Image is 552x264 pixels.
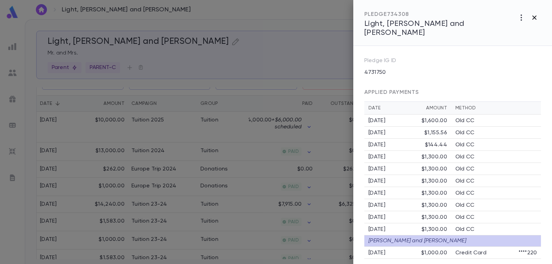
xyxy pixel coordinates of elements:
div: $1,300.00 [422,190,447,197]
div: $1,155.56 [424,129,447,136]
p: Old CC [455,178,474,185]
p: Old CC [455,226,474,233]
div: [DATE] [368,178,422,185]
div: Amount [426,105,447,111]
div: [DATE] [368,166,422,173]
div: $1,300.00 [422,166,447,173]
div: $1,000.00 [421,250,447,256]
div: $1,300.00 [422,226,447,233]
p: Old CC [455,154,474,160]
div: $1,300.00 [422,154,447,160]
p: Old CC [455,129,474,136]
div: [DATE] [368,154,422,160]
p: Credit Card [455,250,486,256]
div: $1,300.00 [422,214,447,221]
div: $1,300.00 [422,178,447,185]
div: [DATE] [368,226,422,233]
span: Light, [PERSON_NAME] and [PERSON_NAME] [364,20,464,37]
div: 4731750 [360,67,448,78]
div: $144.44 [425,141,447,148]
div: [DATE] [368,202,422,209]
div: [PERSON_NAME] and [PERSON_NAME] [364,235,541,246]
p: Old CC [455,117,474,124]
div: [DATE] [368,214,422,221]
p: Old CC [455,141,474,148]
div: [DATE] [368,250,421,256]
div: $1,300.00 [422,202,447,209]
div: [DATE] [368,117,422,124]
p: Old CC [455,166,474,173]
div: [DATE] [368,129,424,136]
th: Method [451,102,541,115]
div: [DATE] [368,141,425,148]
div: [DATE] [368,190,422,197]
div: PLEDGE 734308 [364,11,515,18]
p: Pledge IG ID [364,57,396,67]
div: $1,600.00 [422,117,447,124]
p: Old CC [455,190,474,197]
span: APPLIED PAYMENTS [364,90,419,95]
p: Old CC [455,202,474,209]
div: Date [368,105,426,111]
p: Old CC [455,214,474,221]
